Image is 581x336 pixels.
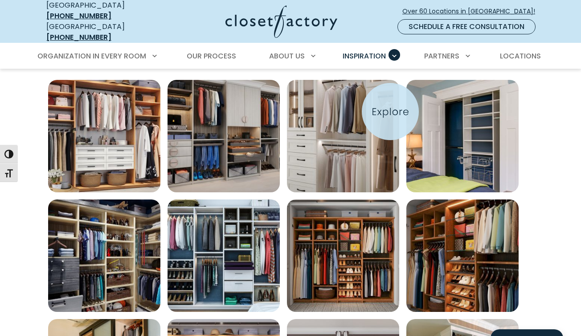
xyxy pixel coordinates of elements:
[168,199,280,312] img: Reach-in closet featuring open shoe shelving with elite toe tops, LED lit hanging rods, and upper...
[269,51,305,61] span: About Us
[37,51,146,61] span: Organization in Every Room
[402,7,542,16] span: Over 60 Locations in [GEOGRAPHIC_DATA]!
[287,199,399,312] img: Reach-in custom closet system Glass shoe shelves, triple-hang wardrobe rods, and overhead cubbies...
[225,5,337,38] img: Closet Factory Logo
[46,11,111,21] a: [PHONE_NUMBER]
[343,51,386,61] span: Inspiration
[406,80,519,192] a: Open inspiration gallery to preview enlarged image
[402,4,543,19] a: Over 60 Locations in [GEOGRAPHIC_DATA]!
[424,51,459,61] span: Partners
[500,51,541,61] span: Locations
[406,80,519,192] img: Reach-in closet with pull out wire baskets and dual hanging rods.
[168,199,280,312] a: Open inspiration gallery to preview enlarged image
[46,21,155,43] div: [GEOGRAPHIC_DATA]
[406,199,519,312] a: Open inspiration gallery to preview enlarged image
[48,80,160,192] img: Reach-in closet with Two-tone system with Rustic Cherry structure and White Shaker drawer fronts....
[48,80,160,192] a: Open inspiration gallery to preview enlarged image
[168,80,280,192] a: Open inspiration gallery to preview enlarged image
[406,199,519,312] img: Built-in custom closet Rustic Cherry melamine with glass shelving, angled shoe shelves, and tripl...
[397,19,536,34] a: Schedule a Free Consultation
[287,80,399,192] a: Open inspiration gallery to preview enlarged image
[287,199,399,312] a: Open inspiration gallery to preview enlarged image
[287,80,399,192] img: Reach-in closet with elegant white wood cabinetry, LED lighting, and pull-out shoe storage and do...
[48,199,160,312] img: Children's clothing in reach-in closet featuring pull-out tie rack, dual level hanging rods, uppe...
[31,44,550,69] nav: Primary Menu
[48,199,160,312] a: Open inspiration gallery to preview enlarged image
[168,80,280,192] img: Custom reach-in closet with pant hangers, custom cabinets and drawers
[46,32,111,42] a: [PHONE_NUMBER]
[187,51,236,61] span: Our Process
